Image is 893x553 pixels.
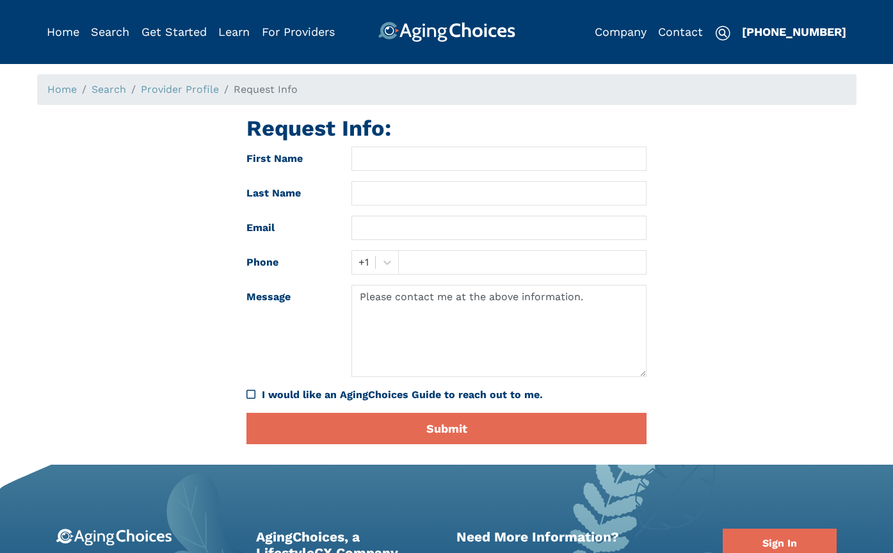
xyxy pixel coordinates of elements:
div: I would like an AgingChoices Guide to reach out to me. [246,387,647,403]
button: Submit [246,413,647,444]
h1: Request Info: [246,115,647,141]
div: Popover trigger [91,22,129,42]
a: Search [92,83,126,95]
a: For Providers [262,25,335,38]
a: Contact [658,25,703,38]
a: Home [47,25,79,38]
img: 9-logo.svg [56,529,172,546]
label: Email [237,216,342,240]
a: Search [91,25,129,38]
textarea: Please contact me at the above information. [351,285,647,377]
a: Home [47,83,77,95]
a: Get Started [141,25,207,38]
a: [PHONE_NUMBER] [742,25,846,38]
div: I would like an AgingChoices Guide to reach out to me. [262,387,647,403]
a: Company [595,25,647,38]
img: AgingChoices [378,22,515,42]
h2: Need More Information? [456,529,704,545]
label: Phone [237,250,342,275]
nav: breadcrumb [37,74,857,105]
label: First Name [237,147,342,171]
label: Last Name [237,181,342,205]
label: Message [237,285,342,377]
a: Learn [218,25,250,38]
span: Request Info [234,83,298,95]
a: Provider Profile [141,83,219,95]
img: search-icon.svg [715,26,730,41]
